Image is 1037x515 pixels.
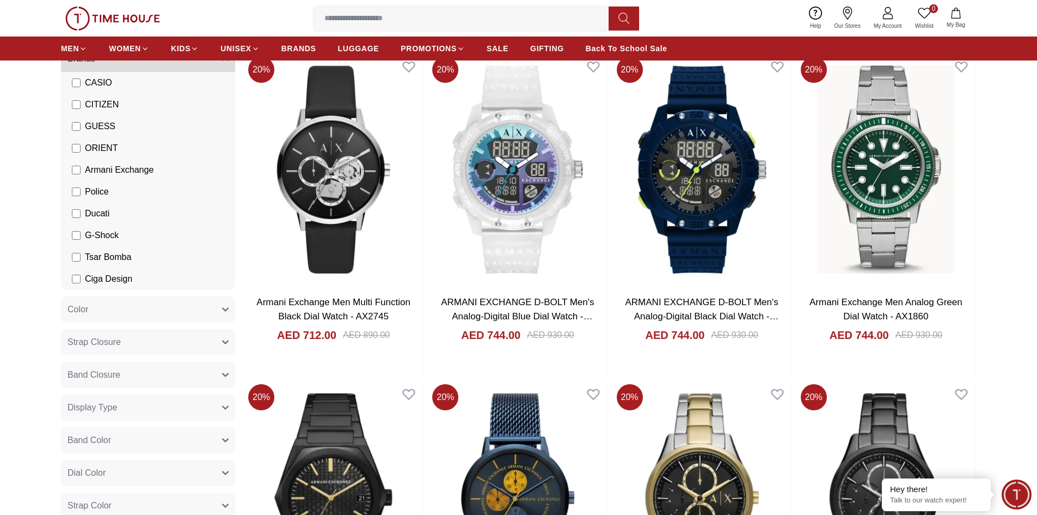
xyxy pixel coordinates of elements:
span: Our Stores [830,22,865,30]
a: UNISEX [220,39,259,58]
img: Armani Exchange Men Multi Function Black Dial Watch - AX2745 [244,52,423,287]
a: ARMANI EXCHANGE D-BOLT Men's Analog-Digital Blue Dial Watch - AX2963 [441,297,594,335]
a: Armani Exchange Men Analog Green Dial Watch - AX1860 [809,297,962,322]
span: 0 [929,4,938,13]
span: 20 % [801,384,827,410]
span: Tsar Bomba [85,251,131,264]
a: BRANDS [281,39,316,58]
a: LUGGAGE [338,39,379,58]
span: KIDS [171,43,191,54]
span: MEN [61,43,79,54]
a: 0Wishlist [909,4,940,32]
input: Ducati [72,209,81,218]
span: Strap Closure [68,336,121,349]
a: Armani Exchange Men Multi Function Black Dial Watch - AX2745 [256,297,410,322]
span: SALE [487,43,508,54]
h4: AED 712.00 [277,328,336,343]
button: Strap Closure [61,329,235,355]
a: Back To School Sale [586,39,667,58]
a: SALE [487,39,508,58]
span: 20 % [248,384,274,410]
span: 20 % [432,57,458,83]
span: PROMOTIONS [401,43,457,54]
span: Strap Color [68,499,112,512]
h4: AED 744.00 [461,328,520,343]
a: PROMOTIONS [401,39,465,58]
input: CITIZEN [72,100,81,109]
span: GUESS [85,120,115,133]
span: GIFTING [530,43,564,54]
span: UNISEX [220,43,251,54]
span: Display Type [68,401,117,414]
span: WOMEN [109,43,141,54]
img: Armani Exchange Men Analog Green Dial Watch - AX1860 [796,52,975,287]
input: Police [72,187,81,196]
input: G-Shock [72,231,81,240]
button: Display Type [61,395,235,421]
span: BRANDS [281,43,316,54]
span: 20 % [617,384,643,410]
span: CITIZEN [85,98,119,111]
a: Our Stores [828,4,867,32]
input: CASIO [72,78,81,87]
span: Armani Exchange [85,163,154,177]
input: Tsar Bomba [72,253,81,262]
p: Talk to our watch expert! [890,496,983,505]
a: ARMANI EXCHANGE D-BOLT Men's Analog-Digital Black Dial Watch - AX2962 [625,297,778,335]
span: My Bag [942,21,969,29]
input: Ciga Design [72,275,81,283]
span: 20 % [432,384,458,410]
span: My Account [869,22,906,30]
input: ORIENT [72,144,81,153]
button: Color [61,296,235,323]
div: AED 930.00 [895,329,942,342]
span: LUGGAGE [338,43,379,54]
span: Back To School Sale [586,43,667,54]
a: WOMEN [109,39,149,58]
a: GIFTING [530,39,564,58]
button: My Bag [940,5,972,31]
button: Band Color [61,427,235,453]
span: ORIENT [85,142,118,155]
div: AED 930.00 [711,329,758,342]
span: Wishlist [911,22,938,30]
img: ARMANI EXCHANGE D-BOLT Men's Analog-Digital Black Dial Watch - AX2962 [612,52,791,287]
span: 20 % [617,57,643,83]
span: Color [68,303,88,316]
span: Dial Color [68,466,106,480]
div: AED 930.00 [527,329,574,342]
span: G-Shock [85,229,119,242]
a: MEN [61,39,87,58]
input: Armani Exchange [72,166,81,174]
h4: AED 744.00 [646,328,705,343]
span: Police [85,185,109,198]
a: Help [803,4,828,32]
button: Dial Color [61,460,235,486]
span: 20 % [248,57,274,83]
span: Band Color [68,434,111,447]
span: Help [806,22,826,30]
span: CASIO [85,76,112,89]
h4: AED 744.00 [830,328,889,343]
span: Band Closure [68,368,120,381]
div: Chat Widget [1002,480,1032,510]
img: ... [65,7,160,31]
div: Hey there! [890,484,983,495]
a: KIDS [171,39,199,58]
input: GUESS [72,122,81,131]
span: Ciga Design [85,272,132,286]
span: Ducati [85,207,109,220]
img: ARMANI EXCHANGE D-BOLT Men's Analog-Digital Blue Dial Watch - AX2963 [428,52,607,287]
div: AED 890.00 [343,329,390,342]
button: Band Closure [61,362,235,388]
span: 20 % [801,57,827,83]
